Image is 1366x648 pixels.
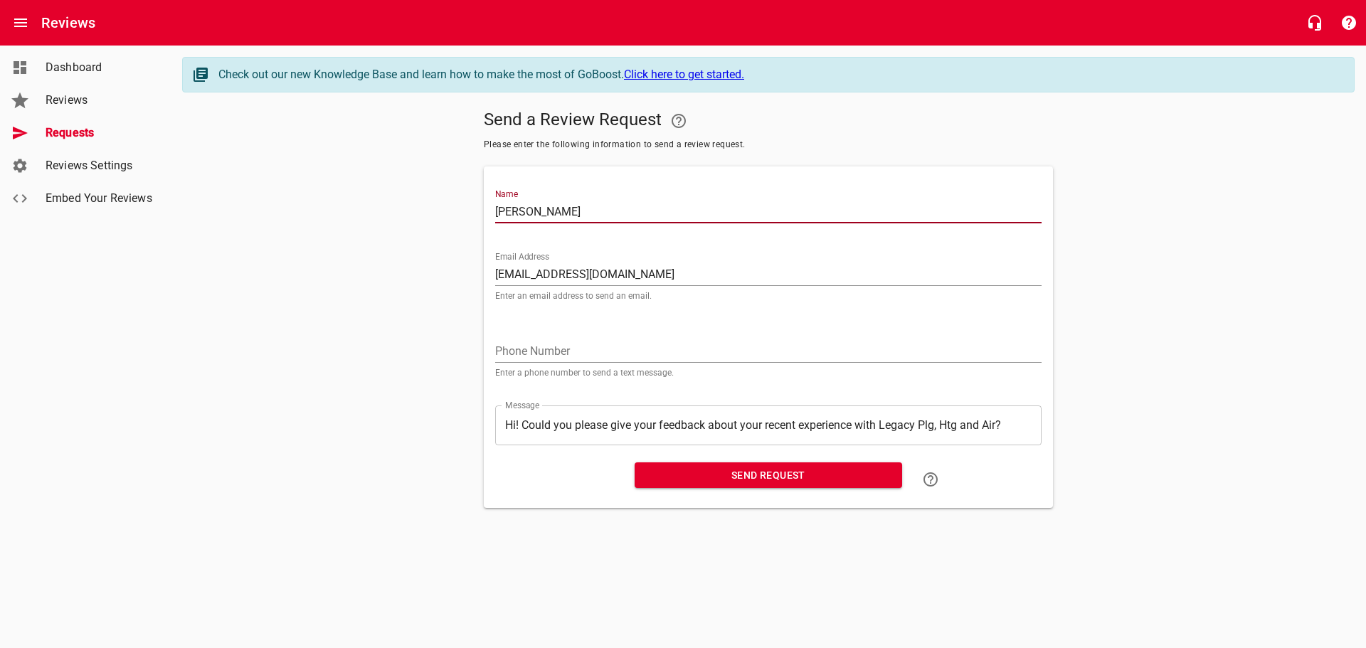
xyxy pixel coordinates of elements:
[484,104,1053,138] h5: Send a Review Request
[495,190,518,198] label: Name
[4,6,38,40] button: Open drawer
[495,368,1042,377] p: Enter a phone number to send a text message.
[495,292,1042,300] p: Enter an email address to send an email.
[41,11,95,34] h6: Reviews
[635,462,902,489] button: Send Request
[624,68,744,81] a: Click here to get started.
[914,462,948,496] a: Learn how to "Send a Review Request"
[505,418,1032,432] textarea: Hi! Could you please give your feedback about your recent experience with Legacy Plg, Htg and Air?
[218,66,1340,83] div: Check out our new Knowledge Base and learn how to make the most of GoBoost.
[662,104,696,138] a: Your Google or Facebook account must be connected to "Send a Review Request"
[46,92,154,109] span: Reviews
[46,190,154,207] span: Embed Your Reviews
[46,124,154,142] span: Requests
[1332,6,1366,40] button: Support Portal
[646,467,891,484] span: Send Request
[46,59,154,76] span: Dashboard
[495,253,549,261] label: Email Address
[484,138,1053,152] span: Please enter the following information to send a review request.
[46,157,154,174] span: Reviews Settings
[1298,6,1332,40] button: Live Chat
